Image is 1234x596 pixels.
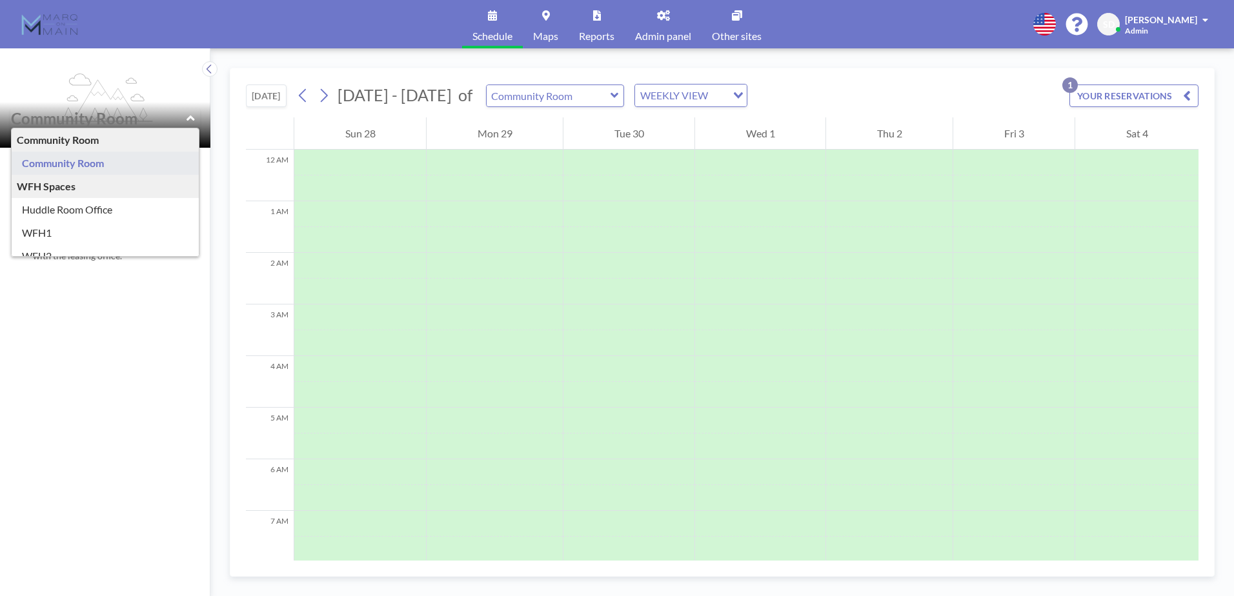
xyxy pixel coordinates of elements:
[487,85,611,106] input: Community Room
[21,12,79,37] img: organization-logo
[695,117,825,150] div: Wed 1
[246,511,294,562] div: 7 AM
[10,128,45,141] span: Floor: 2
[1125,26,1148,35] span: Admin
[12,152,199,175] div: Community Room
[579,31,614,41] span: Reports
[246,408,294,459] div: 5 AM
[1125,14,1197,25] span: [PERSON_NAME]
[953,117,1075,150] div: Fri 3
[12,221,199,244] div: WFH1
[246,304,294,356] div: 3 AM
[635,84,747,106] div: Search for option
[563,117,694,150] div: Tue 30
[427,117,563,150] div: Mon 29
[11,109,187,128] input: Community Room
[246,84,287,107] button: [DATE]
[826,117,953,150] div: Thu 2
[1062,77,1078,93] p: 1
[1069,84,1199,107] button: YOUR RESERVATIONS1
[246,459,294,511] div: 6 AM
[533,31,558,41] span: Maps
[638,87,711,104] span: WEEKLY VIEW
[472,31,512,41] span: Schedule
[246,150,294,201] div: 12 AM
[12,175,199,198] div: WFH Spaces
[1103,19,1115,30] span: SD
[246,253,294,304] div: 2 AM
[246,201,294,253] div: 1 AM
[246,356,294,408] div: 4 AM
[12,128,199,152] div: Community Room
[12,198,199,221] div: Huddle Room Office
[635,31,691,41] span: Admin panel
[12,244,199,268] div: WFH2
[338,85,452,104] span: [DATE] - [DATE]
[1075,117,1199,150] div: Sat 4
[712,87,725,104] input: Search for option
[712,31,762,41] span: Other sites
[458,85,472,105] span: of
[294,117,426,150] div: Sun 28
